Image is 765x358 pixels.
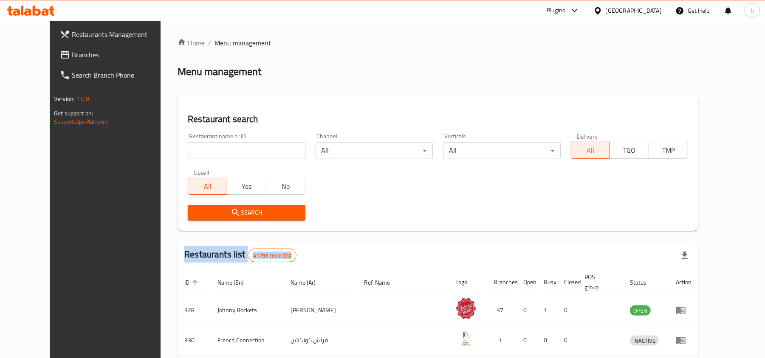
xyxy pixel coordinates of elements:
[184,277,200,288] span: ID
[676,335,692,345] div: Menu
[54,93,75,104] span: Version:
[487,295,517,325] td: 37
[584,272,613,292] span: POS group
[487,269,517,295] th: Branches
[72,70,171,80] span: Search Branch Phone
[676,305,692,315] div: Menu
[178,325,211,355] td: 330
[577,133,598,139] label: Delivery
[517,269,537,295] th: Open
[215,38,271,48] span: Menu management
[284,295,358,325] td: [PERSON_NAME]
[188,113,688,126] h2: Restaurant search
[557,295,578,325] td: 0
[178,295,211,325] td: 328
[537,269,557,295] th: Busy
[208,38,211,48] li: /
[192,180,224,193] span: All
[669,269,698,295] th: Action
[54,116,108,127] a: Support.OpsPlatform
[630,306,651,316] span: OPEN
[248,252,296,260] span: 41793 record(s)
[178,38,698,48] nav: breadcrumb
[455,328,477,349] img: French Connection
[54,108,93,119] span: Get support on:
[217,277,255,288] span: Name (En)
[575,144,607,157] span: All
[194,169,209,175] label: Upsell
[364,277,401,288] span: Ref. Name
[266,178,305,195] button: No
[248,249,296,262] div: Total records count
[188,205,305,221] button: Search
[443,142,560,159] div: All
[291,277,327,288] span: Name (Ar)
[675,245,695,266] div: Export file
[188,142,305,159] input: Search for restaurant name or ID..
[630,277,658,288] span: Status
[231,180,263,193] span: Yes
[517,325,537,355] td: 0
[227,178,266,195] button: Yes
[53,65,178,85] a: Search Branch Phone
[76,93,89,104] span: 1.0.0
[547,6,565,16] div: Plugins
[571,142,610,159] button: All
[557,269,578,295] th: Closed
[751,6,754,15] span: h
[72,29,171,39] span: Restaurants Management
[537,295,557,325] td: 1
[178,38,205,48] a: Home
[184,248,296,262] h2: Restaurants list
[211,295,284,325] td: Johnny Rockets
[449,269,487,295] th: Logo
[613,144,646,157] span: TGO
[195,207,298,218] span: Search
[455,298,477,319] img: Johnny Rockets
[178,65,261,78] h2: Menu management
[649,142,688,159] button: TMP
[487,325,517,355] td: 1
[606,6,662,15] div: [GEOGRAPHIC_DATA]
[316,142,433,159] div: All
[211,325,284,355] td: French Connection
[188,178,227,195] button: All
[652,144,685,157] span: TMP
[610,142,649,159] button: TGO
[72,50,171,60] span: Branches
[557,325,578,355] td: 0
[630,336,659,346] span: INACTIVE
[517,295,537,325] td: 0
[53,24,178,45] a: Restaurants Management
[53,45,178,65] a: Branches
[284,325,358,355] td: فرنش كونكشن
[270,180,302,193] span: No
[537,325,557,355] td: 0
